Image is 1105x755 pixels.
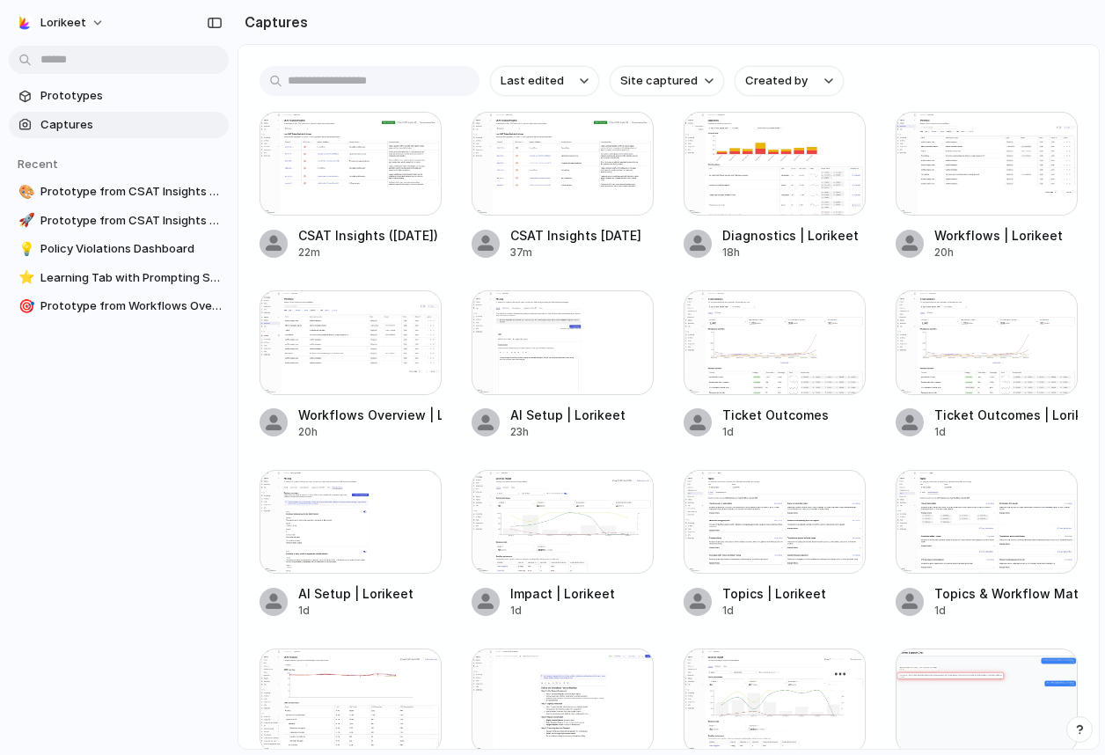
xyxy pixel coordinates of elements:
[298,603,413,619] div: 1d
[40,14,86,32] span: Lorikeet
[16,240,33,258] button: 💡
[16,269,33,287] button: ⭐
[298,424,442,440] div: 20h
[510,406,626,424] div: AI Setup | Lorikeet
[510,226,641,245] div: CSAT Insights [DATE]
[18,210,31,231] div: 🚀
[722,245,859,260] div: 18h
[298,406,442,424] div: Workflows Overview | Lorikeet
[735,66,844,96] button: Created by
[510,603,615,619] div: 1d
[9,179,229,205] a: 🎨Prototype from CSAT Insights ([DATE])
[745,72,808,90] span: Created by
[934,584,1078,603] div: Topics & Workflow Matches
[9,112,229,138] a: Captures
[934,603,1078,619] div: 1d
[510,584,615,603] div: Impact | Lorikeet
[16,183,33,201] button: 🎨
[40,240,222,258] span: Policy Violations Dashboard
[9,293,229,319] a: 🎯Prototype from Workflows Overview | Lorikeet
[722,603,826,619] div: 1d
[40,297,222,315] span: Prototype from Workflows Overview | Lorikeet
[610,66,724,96] button: Site captured
[9,236,229,262] a: 💡Policy Violations Dashboard
[16,297,33,315] button: 🎯
[510,245,641,260] div: 37m
[18,157,58,171] span: Recent
[40,87,222,105] span: Prototypes
[18,268,31,288] div: ⭐
[18,182,31,202] div: 🎨
[934,424,1078,440] div: 1d
[9,83,229,109] a: Prototypes
[18,297,31,317] div: 🎯
[40,183,222,201] span: Prototype from CSAT Insights ([DATE])
[9,208,229,234] a: 🚀Prototype from CSAT Insights [DATE]
[18,239,31,260] div: 💡
[40,116,222,134] span: Captures
[298,245,438,260] div: 22m
[934,245,1063,260] div: 20h
[298,584,413,603] div: AI Setup | Lorikeet
[16,212,33,230] button: 🚀
[934,226,1063,245] div: Workflows | Lorikeet
[722,424,829,440] div: 1d
[620,72,698,90] span: Site captured
[501,72,564,90] span: Last edited
[238,11,308,33] h2: Captures
[722,226,859,245] div: Diagnostics | Lorikeet
[510,424,626,440] div: 23h
[9,265,229,291] a: ⭐Learning Tab with Prompting Section
[934,406,1078,424] div: Ticket Outcomes | Lorikeet
[298,226,438,245] div: CSAT Insights ([DATE])
[9,9,113,37] button: Lorikeet
[722,584,826,603] div: Topics | Lorikeet
[40,212,222,230] span: Prototype from CSAT Insights [DATE]
[490,66,599,96] button: Last edited
[722,406,829,424] div: Ticket Outcomes
[40,269,222,287] span: Learning Tab with Prompting Section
